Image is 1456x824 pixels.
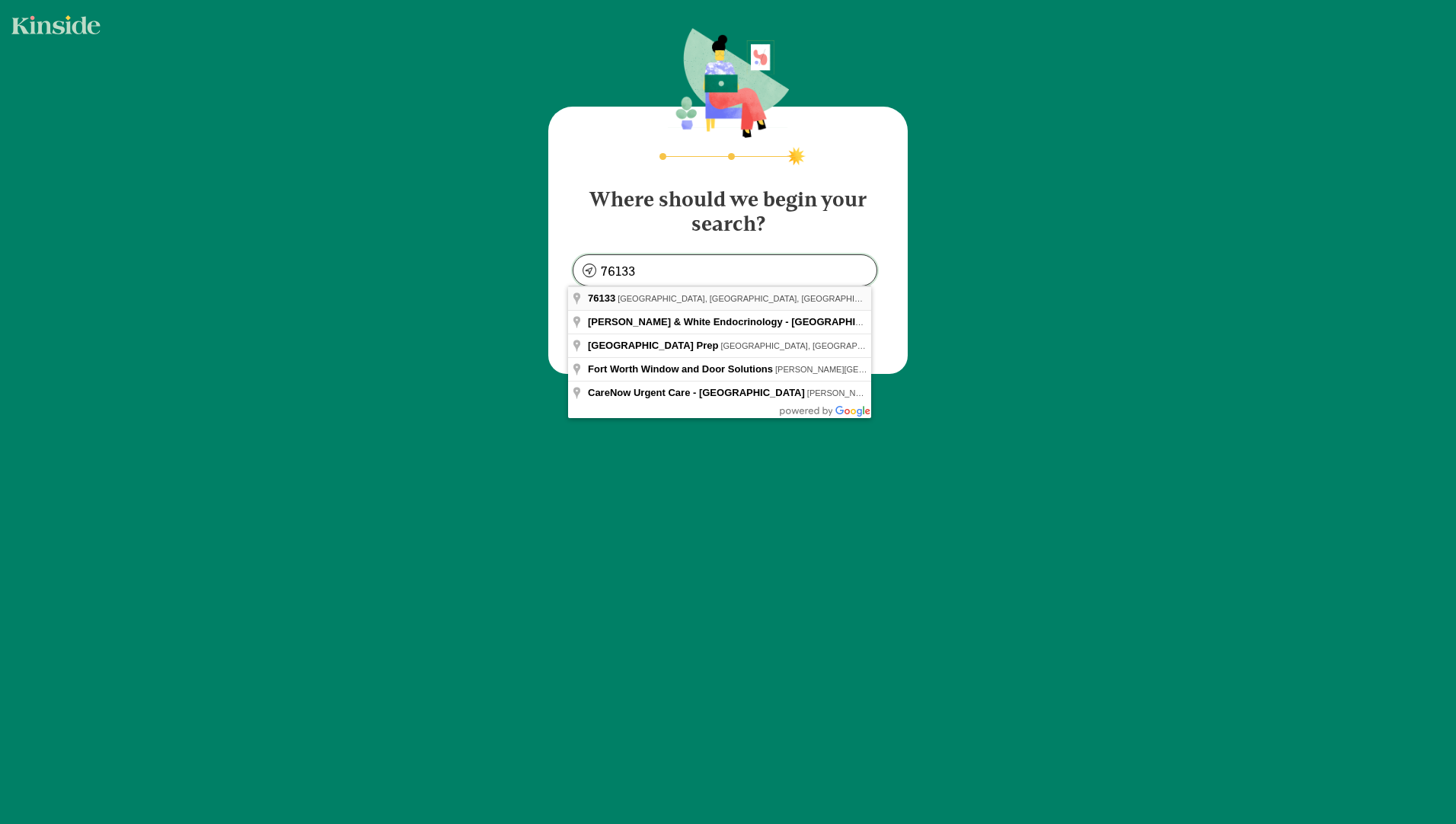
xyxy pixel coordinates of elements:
span: 76133 [588,292,615,304]
span: CareNow Urgent Care - [GEOGRAPHIC_DATA] [588,387,805,398]
span: [GEOGRAPHIC_DATA] Prep [588,340,718,351]
span: [PERSON_NAME][GEOGRAPHIC_DATA], [GEOGRAPHIC_DATA], [GEOGRAPHIC_DATA] [807,388,1147,398]
span: [GEOGRAPHIC_DATA], [GEOGRAPHIC_DATA], [GEOGRAPHIC_DATA] [618,294,889,303]
span: Fort Worth Window and Door Solutions [588,363,773,375]
span: [PERSON_NAME][GEOGRAPHIC_DATA], [GEOGRAPHIC_DATA], [GEOGRAPHIC_DATA] [775,365,1115,374]
span: [GEOGRAPHIC_DATA], [GEOGRAPHIC_DATA], [GEOGRAPHIC_DATA] [720,341,991,350]
input: enter zipcode or address [573,255,876,286]
span: [PERSON_NAME] & White Endocrinology - [GEOGRAPHIC_DATA] [588,316,897,327]
h4: Where should we begin your search? [573,175,883,236]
